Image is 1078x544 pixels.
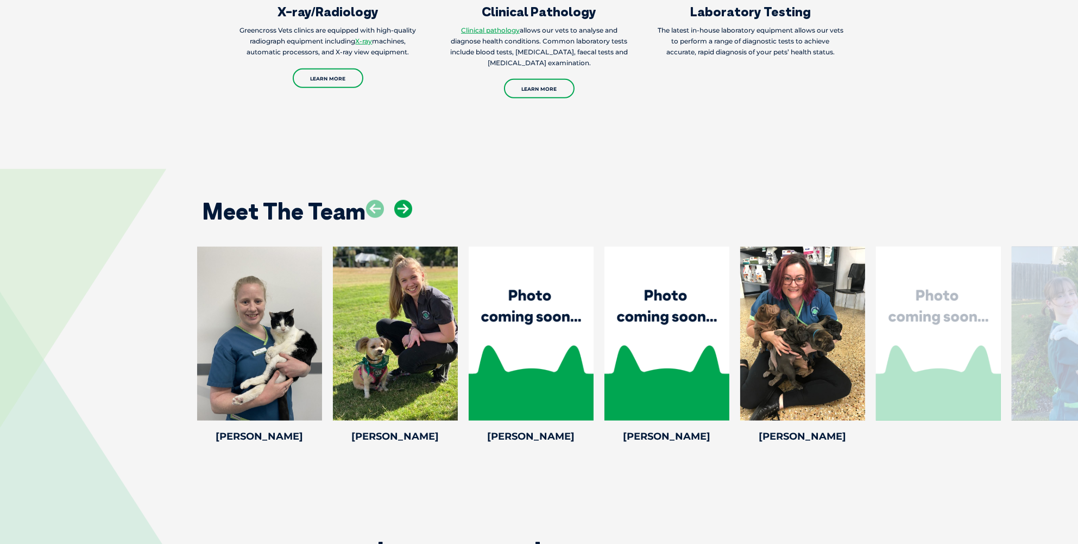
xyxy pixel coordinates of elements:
p: The latest in-house laboratory equipment allows our vets to perform a range of diagnostic tests t... [658,25,844,58]
h4: [PERSON_NAME] [469,432,594,441]
a: Learn More [504,79,575,98]
p: allows our vets to analyse and diagnose health conditions. Common laboratory tests include blood ... [446,25,633,68]
h4: [PERSON_NAME] [604,432,729,441]
h4: [PERSON_NAME] [740,432,865,441]
h3: Laboratory Testing [658,5,844,18]
h3: X-ray/Radiology [235,5,421,18]
h4: [PERSON_NAME] [333,432,458,441]
a: Learn More [293,68,363,88]
a: Clinical pathology [461,26,520,34]
h3: Clinical Pathology [446,5,633,18]
p: Greencross Vets clinics are equipped with high-quality radiograph equipment including machines, a... [235,25,421,58]
a: X-ray [356,37,373,45]
h4: [PERSON_NAME] [197,432,322,441]
h2: Meet The Team [203,200,366,223]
